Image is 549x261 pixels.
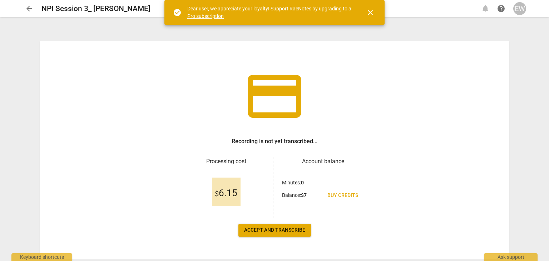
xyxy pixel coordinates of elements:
a: Pro subscription [187,13,224,19]
p: Minutes : [282,179,304,187]
b: 0 [301,180,304,185]
span: credit_card [242,64,307,129]
h3: Account balance [282,157,364,166]
div: Dear user, we appreciate your loyalty! Support RaeNotes by upgrading to a [187,5,353,20]
span: Buy credits [327,192,358,199]
div: Keyboard shortcuts [11,253,72,261]
span: Accept and transcribe [244,227,305,234]
h2: NPI Session 3_ [PERSON_NAME] [41,4,150,13]
b: $ 7 [301,192,307,198]
span: check_circle [173,8,182,17]
h3: Processing cost [185,157,267,166]
button: EW [513,2,526,15]
span: $ [215,189,219,198]
a: Buy credits [322,189,364,202]
button: Accept and transcribe [238,224,311,237]
a: Help [495,2,508,15]
h3: Recording is not yet transcribed... [232,137,317,146]
span: close [366,8,375,17]
div: Ask support [484,253,538,261]
span: arrow_back [25,4,34,13]
span: 6.15 [215,188,237,199]
span: help [497,4,505,13]
button: Close [362,4,379,21]
p: Balance : [282,192,307,199]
